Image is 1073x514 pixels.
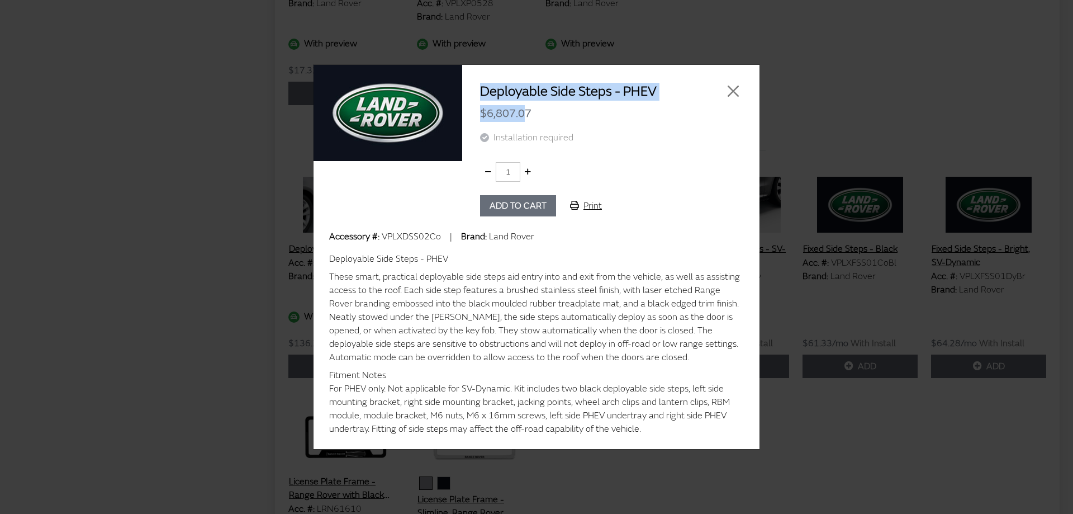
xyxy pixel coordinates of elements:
span: | [450,231,452,242]
div: For PHEV only. Not applicable for SV-Dynamic. Kit includes two black deployable side steps, left ... [329,382,744,436]
button: Add to cart [480,195,556,216]
label: Brand: [461,230,487,243]
button: Close [725,83,742,100]
div: Deployable Side Steps - PHEV [329,252,744,266]
span: VPLXDSS02Co [382,231,441,242]
span: Installation required [493,132,573,143]
div: $6,807.07 [480,101,742,126]
label: Accessory #: [329,230,379,243]
div: These smart, practical deployable side steps aid entry into and exit from the vehicle, as well as... [329,270,744,364]
img: Image for Deployable Side Steps - PHEV [314,64,462,161]
span: Land Rover [489,231,534,242]
button: Print [561,195,611,216]
h2: Deployable Side Steps - PHEV [480,83,696,101]
label: Fitment Notes [329,369,386,382]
